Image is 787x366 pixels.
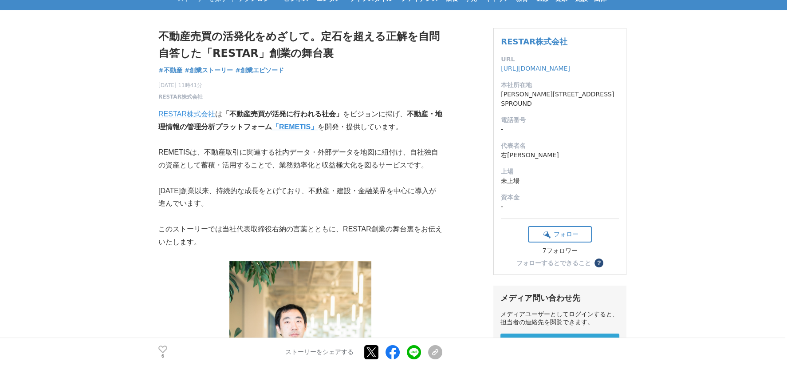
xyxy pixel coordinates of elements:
strong: 不動産・地理情報の管理分析プラットフォーム [158,110,442,131]
dd: - [501,125,619,134]
dd: [PERSON_NAME][STREET_ADDRESS] SPROUND [501,90,619,108]
a: #不動産 [158,66,182,75]
strong: 「不動産売買が活発に行われる社会」 [222,110,343,118]
div: フォローするとできること [516,260,591,266]
div: メディアユーザーとしてログインすると、担当者の連絡先を閲覧できます。 [500,310,619,326]
p: [DATE]創業以来、持続的な成長をとげており、不動産・建設・金融業界を中心に導入が進んでいます。 [158,185,442,211]
div: 7フォロワー [528,247,592,255]
span: #不動産 [158,66,182,74]
dt: URL [501,55,619,64]
button: ？ [594,259,603,267]
p: 6 [158,354,167,358]
a: メディアユーザー 新規登録 無料 [500,334,619,362]
a: #創業ストーリー [185,66,233,75]
dd: 未上場 [501,176,619,186]
span: ？ [596,260,602,266]
p: は をビジョンに掲げ、 を開発・提供しています。 [158,108,442,134]
dd: - [501,202,619,211]
dt: 資本金 [501,193,619,202]
span: #創業エピソード [235,66,284,74]
p: REMETISは、不動産取引に関連する社内データ・外部データを地図に紐付け、自社独自の資産として蓄積・活用することで、業務効率化と収益極大化を図るサービスです。 [158,146,442,172]
button: フォロー [528,226,592,243]
dt: 代表者名 [501,141,619,151]
a: RESTAR株式会社 [501,37,567,46]
a: #創業エピソード [235,66,284,75]
dd: 右[PERSON_NAME] [501,151,619,160]
div: メディア問い合わせ先 [500,293,619,303]
a: [URL][DOMAIN_NAME] [501,65,570,72]
dt: 電話番号 [501,115,619,125]
a: RESTAR株式会社 [158,110,215,118]
p: このストーリーでは当社代表取締役右納の言葉とともに、RESTAR創業の舞台裏をお伝えいたします。 [158,223,442,249]
span: [DATE] 11時41分 [158,81,203,89]
h1: 不動産売買の活発化をめざして。定石を超える正解を自問自答した「RESTAR」創業の舞台裏 [158,28,442,62]
a: RESTAR株式会社 [158,93,203,101]
p: ストーリーをシェアする [285,348,354,356]
dt: 本社所在地 [501,80,619,90]
a: 「REMETIS」 [272,123,318,131]
dt: 上場 [501,167,619,176]
span: #創業ストーリー [185,66,233,74]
